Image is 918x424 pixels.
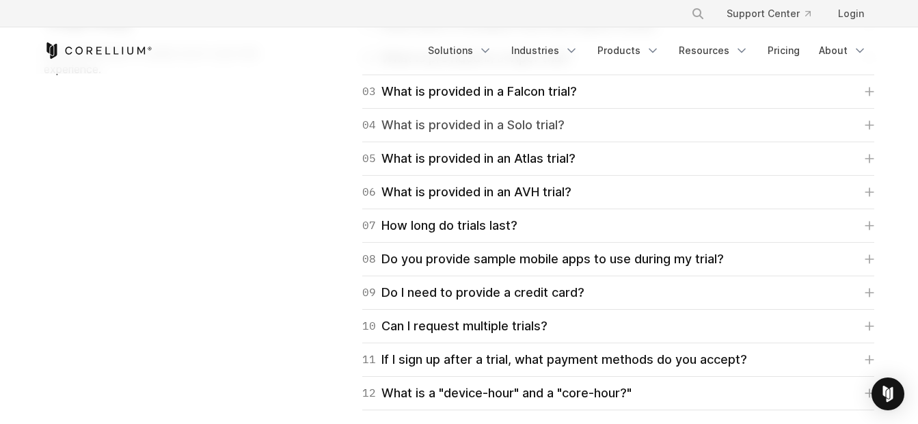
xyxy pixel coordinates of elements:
a: Login [827,1,875,26]
a: Products [589,38,668,63]
a: Resources [671,38,757,63]
a: 07How long do trials last? [362,216,874,235]
div: What is a "device-hour" and a "core-hour?" [362,384,632,403]
a: About [811,38,875,63]
span: 09 [362,283,376,302]
div: Do I need to provide a credit card? [362,283,584,302]
a: 08Do you provide sample mobile apps to use during my trial? [362,250,874,269]
div: Can I request multiple trials? [362,317,548,336]
span: 07 [362,216,376,235]
span: 05 [362,149,376,168]
a: 11If I sign up after a trial, what payment methods do you accept? [362,350,874,369]
div: What is provided in a Solo trial? [362,116,565,135]
div: What is provided in an AVH trial? [362,183,571,202]
button: Search [686,1,710,26]
div: What is provided in a Falcon trial? [362,82,577,101]
a: Support Center [716,1,822,26]
a: 06What is provided in an AVH trial? [362,183,874,202]
a: 12What is a "device-hour" and a "core-hour?" [362,384,874,403]
span: 10 [362,317,376,336]
a: Industries [503,38,586,63]
div: What is provided in an Atlas trial? [362,149,576,168]
a: 04What is provided in a Solo trial? [362,116,874,135]
a: Pricing [759,38,808,63]
div: Navigation Menu [420,38,875,63]
span: 04 [362,116,376,135]
div: Open Intercom Messenger [872,377,904,410]
a: 09Do I need to provide a credit card? [362,283,874,302]
a: 03What is provided in a Falcon trial? [362,82,874,101]
span: 08 [362,250,376,269]
a: Corellium Home [44,42,152,59]
span: 11 [362,350,376,369]
span: 06 [362,183,376,202]
div: Navigation Menu [675,1,875,26]
div: Do you provide sample mobile apps to use during my trial? [362,250,724,269]
span: 03 [362,82,376,101]
a: Solutions [420,38,500,63]
span: 12 [362,384,376,403]
a: 10Can I request multiple trials? [362,317,874,336]
div: If I sign up after a trial, what payment methods do you accept? [362,350,747,369]
div: How long do trials last? [362,216,517,235]
a: 05What is provided in an Atlas trial? [362,149,874,168]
